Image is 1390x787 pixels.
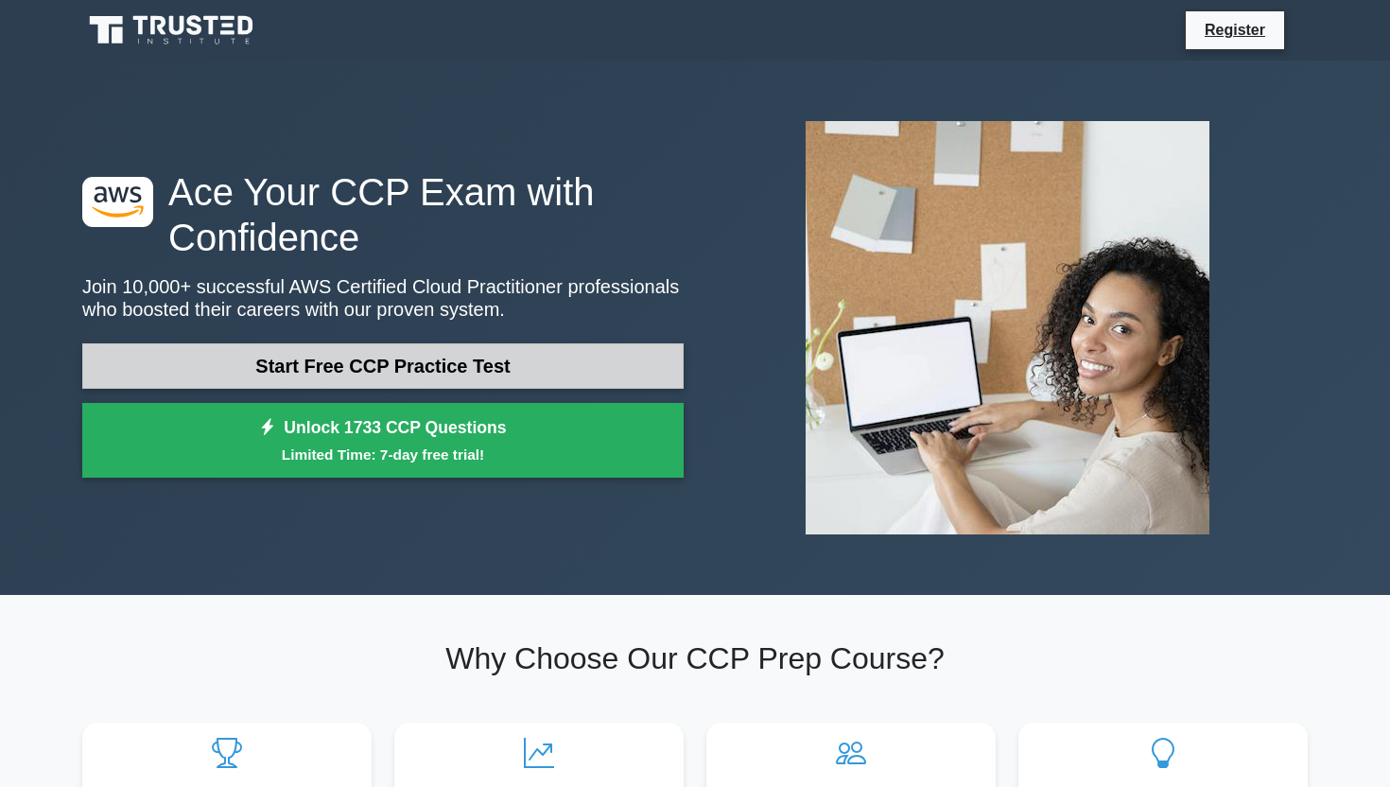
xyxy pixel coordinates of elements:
a: Unlock 1733 CCP QuestionsLimited Time: 7-day free trial! [82,403,684,479]
small: Limited Time: 7-day free trial! [106,444,660,465]
a: Start Free CCP Practice Test [82,343,684,389]
a: Register [1193,18,1277,42]
p: Join 10,000+ successful AWS Certified Cloud Practitioner professionals who boosted their careers ... [82,275,684,321]
h2: Why Choose Our CCP Prep Course? [82,640,1308,676]
h1: Ace Your CCP Exam with Confidence [82,169,684,260]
